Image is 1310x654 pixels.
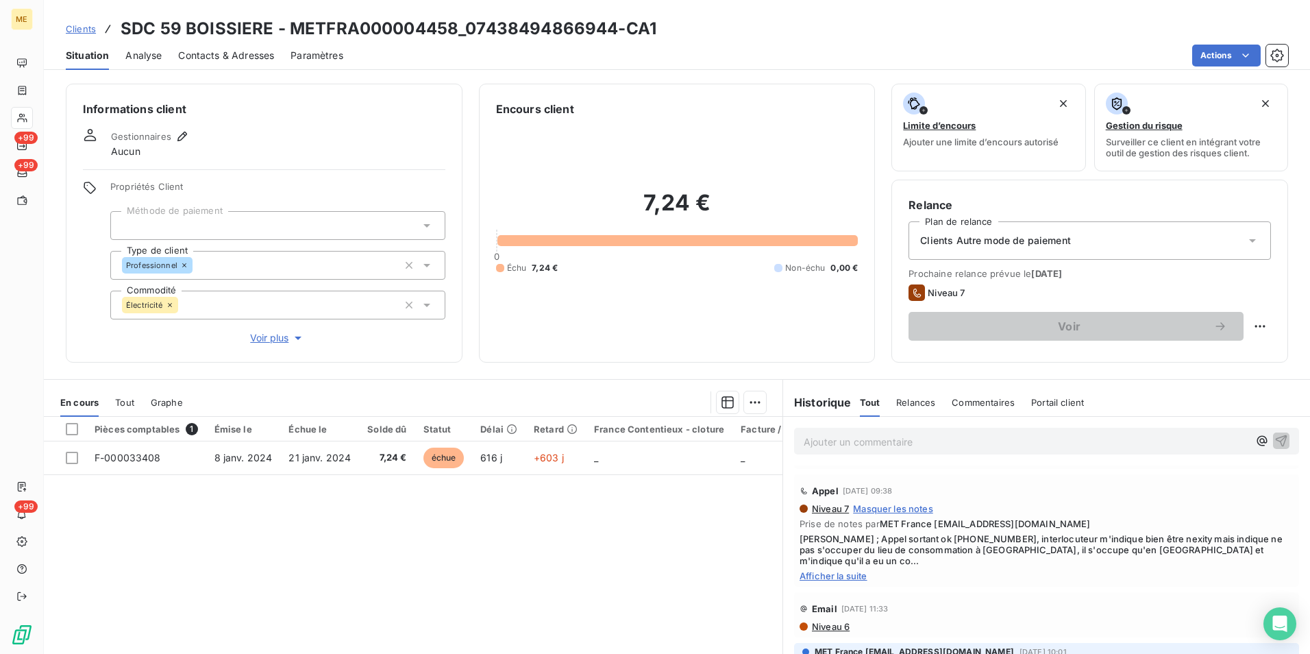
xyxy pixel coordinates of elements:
span: Prise de notes par [800,518,1294,529]
span: Échu [507,262,527,274]
h3: SDC 59 BOISSIERE - METFRA000004458_07438494866944-CA1 [121,16,656,41]
input: Ajouter une valeur [122,219,133,232]
span: [DATE] [1031,268,1062,279]
span: 0,00 € [830,262,858,274]
span: Gestionnaires [111,131,171,142]
span: Limite d’encours [903,120,976,131]
span: Email [812,603,837,614]
span: Surveiller ce client en intégrant votre outil de gestion des risques client. [1106,136,1276,158]
span: 1 [186,423,198,435]
span: _ [594,452,598,463]
button: Actions [1192,45,1261,66]
div: Open Intercom Messenger [1263,607,1296,640]
h6: Relance [909,197,1271,213]
span: Commentaires [952,397,1015,408]
span: Clients [66,23,96,34]
span: Prochaine relance prévue le [909,268,1271,279]
img: Logo LeanPay [11,624,33,646]
span: Relances [896,397,935,408]
span: Analyse [125,49,162,62]
h2: 7,24 € [496,189,858,230]
span: Aucun [111,145,140,158]
div: Retard [534,424,578,435]
button: Voir [909,312,1244,341]
span: 21 janv. 2024 [288,452,351,463]
span: 7,24 € [367,451,406,465]
div: France Contentieux - cloture [594,424,724,435]
span: [PERSON_NAME] ; Appel sortant ok [PHONE_NUMBER], interlocuteur m'indique bien être nexity mais in... [800,533,1294,566]
span: F-000033408 [95,452,161,463]
span: +99 [14,132,38,144]
h6: Historique [783,394,852,411]
div: Échue le [288,424,351,435]
span: +603 j [534,452,564,463]
span: 616 j [480,452,502,463]
span: Professionnel [126,261,177,269]
span: 8 janv. 2024 [214,452,273,463]
h6: Informations client [83,101,445,117]
span: +99 [14,500,38,513]
span: _ [741,452,745,463]
input: Ajouter une valeur [193,259,203,271]
span: Appel [812,485,839,496]
span: +99 [14,159,38,171]
button: Voir plus [110,330,445,346]
span: Paramètres [291,49,343,62]
span: Gestion du risque [1106,120,1183,131]
span: Ajouter une limite d’encours autorisé [903,136,1059,147]
span: 0 [494,251,499,262]
input: Ajouter une valeur [178,299,189,311]
span: Électricité [126,301,163,309]
div: Facture / Echéancier [741,424,835,435]
span: Propriétés Client [110,181,445,200]
div: ME [11,8,33,30]
span: Niveau 7 [811,503,849,514]
span: Tout [115,397,134,408]
span: MET France [EMAIL_ADDRESS][DOMAIN_NAME] [880,518,1091,529]
span: Afficher la suite [800,570,1294,581]
span: Situation [66,49,109,62]
h6: Encours client [496,101,574,117]
span: Tout [860,397,880,408]
div: Pièces comptables [95,423,198,435]
span: [DATE] 09:38 [843,487,893,495]
span: Graphe [151,397,183,408]
span: En cours [60,397,99,408]
button: Gestion du risqueSurveiller ce client en intégrant votre outil de gestion des risques client. [1094,84,1288,171]
span: Niveau 6 [811,621,850,632]
span: Portail client [1031,397,1084,408]
span: Clients Autre mode de paiement [920,234,1071,247]
span: Voir plus [250,331,305,345]
span: [DATE] 11:33 [841,605,889,613]
div: Émise le [214,424,273,435]
button: Limite d’encoursAjouter une limite d’encours autorisé [891,84,1085,171]
span: 7,24 € [532,262,558,274]
span: Non-échu [785,262,825,274]
div: Délai [480,424,517,435]
a: Clients [66,22,96,36]
span: échue [423,448,465,468]
div: Solde dû [367,424,406,435]
span: Niveau 7 [928,287,965,298]
span: Contacts & Adresses [178,49,274,62]
span: Voir [925,321,1213,332]
span: Masquer les notes [853,503,933,514]
div: Statut [423,424,465,435]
